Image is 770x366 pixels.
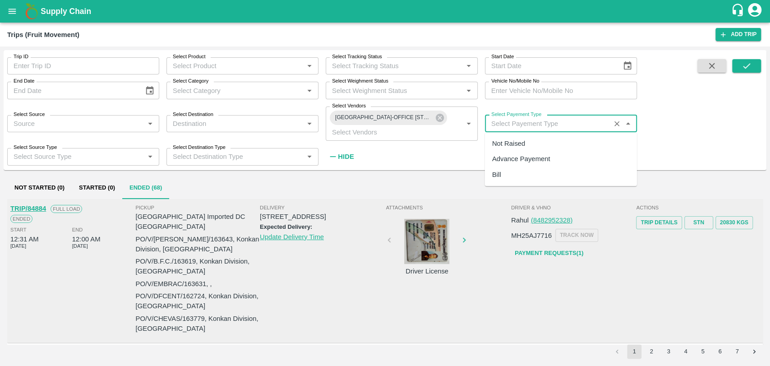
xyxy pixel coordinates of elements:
label: Expected Delivery: [260,223,312,230]
div: Not Raised [492,139,525,148]
p: MH25AJ7716 [511,231,552,241]
p: Driver License [393,266,461,276]
div: [GEOGRAPHIC_DATA]-OFFICE [STREET_ADDRESS] Division-9321801677 [330,111,447,125]
span: Rahul [511,217,529,224]
button: page 1 [627,344,641,359]
button: Open [304,85,315,97]
p: PO/V/[PERSON_NAME]/163643, Konkan Division, [GEOGRAPHIC_DATA] [136,234,260,255]
button: Go to next page [747,344,761,359]
label: Select Source Type [14,144,57,151]
input: Select Category [169,84,301,96]
button: Go to page 2 [644,344,659,359]
label: Select Destination Type [173,144,226,151]
span: [GEOGRAPHIC_DATA]-OFFICE [STREET_ADDRESS] Division-9321801677 [330,113,438,122]
button: Open [144,151,156,162]
a: STN [684,216,713,229]
b: Supply Chain [41,7,91,16]
label: Start Date [491,53,514,60]
button: Close [622,118,634,130]
input: Source [10,118,142,130]
span: End [72,226,83,234]
span: Pickup [136,204,260,212]
button: Choose date [141,82,158,99]
input: Select Payement Type [488,118,608,130]
span: Full Load [51,205,82,213]
a: Supply Chain [41,5,731,18]
p: PO/V/CHEVAS/163779, Konkan Division, [GEOGRAPHIC_DATA] [136,314,260,334]
input: Select Destination Type [169,151,301,162]
button: Open [463,118,475,130]
label: End Date [14,78,34,85]
span: Driver & VHNo [511,204,635,212]
button: Open [144,118,156,130]
label: Select Vendors [332,102,366,110]
button: Clear [611,118,623,130]
span: [DATE] [72,242,88,250]
button: Go to page 3 [661,344,676,359]
input: Start Date [485,57,615,74]
label: Select Source [14,111,45,118]
button: Hide [326,149,356,164]
span: Attachments [386,204,509,212]
span: [DATE] [10,242,26,250]
label: Select Destination [173,111,213,118]
button: 20830 Kgs [715,216,753,229]
label: Select Tracking Status [332,53,382,60]
div: Trips (Fruit Movement) [7,29,79,41]
p: PO/V/B.F.C./163619, Konkan Division, [GEOGRAPHIC_DATA] [136,256,260,277]
div: 12:31 AM [10,234,39,244]
button: Open [304,60,315,72]
div: 12:00 AM [72,234,101,244]
p: [STREET_ADDRESS] [260,212,384,222]
p: PO/V/EMBRAC/163631, , [136,279,260,289]
label: Select Product [173,53,205,60]
div: Advance Payement [492,154,550,164]
button: Open [304,151,315,162]
input: Select Product [169,60,301,72]
button: Go to page 5 [696,344,710,359]
button: Ended (68) [122,177,169,199]
span: Actions [636,204,760,212]
input: Select Source Type [10,151,142,162]
button: open drawer [2,1,23,22]
span: Ended [10,215,32,223]
span: Start [10,226,26,234]
button: Go to page 4 [678,344,693,359]
a: Payment Requests(1) [511,246,587,261]
strong: Hide [338,153,354,160]
a: Trip Details [636,216,682,229]
input: Select Tracking Status [328,60,448,72]
a: Add Trip [715,28,761,41]
a: (8482952328) [531,217,572,224]
input: Enter Vehicle No/Mobile No [485,82,637,99]
button: Started (0) [72,177,122,199]
nav: pagination navigation [609,344,763,359]
button: Choose date [619,57,636,74]
input: Select Weighment Status [328,84,460,96]
label: Select Category [173,78,208,85]
button: Not Started (0) [7,177,72,199]
button: Open [304,118,315,130]
label: Trip ID [14,53,28,60]
label: Select Payement Type [491,111,541,118]
button: Open [463,85,475,97]
a: Update Delivery Time [260,233,324,241]
button: Go to page 6 [713,344,727,359]
img: logo [23,2,41,20]
p: PO/V/DFCENT/162724, Konkan Division, [GEOGRAPHIC_DATA] [136,291,260,311]
input: End Date [7,82,138,99]
div: account of current user [747,2,763,21]
div: customer-support [731,3,747,19]
div: Bill [492,170,501,180]
input: Destination [169,118,301,130]
input: Select Vendors [328,126,448,138]
button: Open [463,60,475,72]
a: TRIP/84884 [10,205,46,212]
p: [GEOGRAPHIC_DATA] Imported DC [GEOGRAPHIC_DATA] [136,212,260,232]
label: Vehicle No/Mobile No [491,78,539,85]
input: Enter Trip ID [7,57,159,74]
span: Delivery [260,204,384,212]
label: Select Weighment Status [332,78,388,85]
button: Go to page 7 [730,344,744,359]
